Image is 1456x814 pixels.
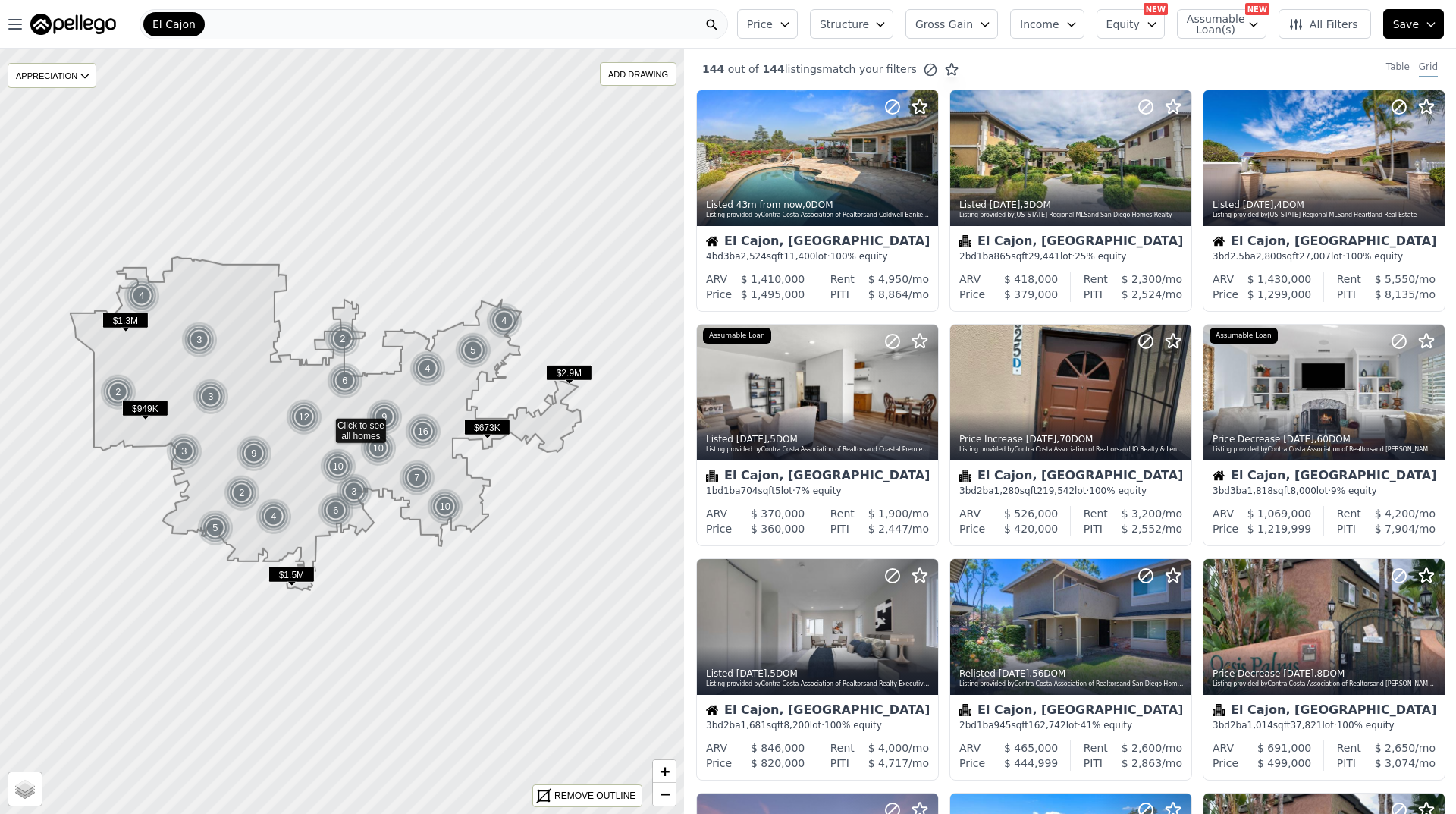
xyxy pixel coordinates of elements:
div: El Cajon, [GEOGRAPHIC_DATA] [959,470,1182,485]
span: 865 [994,251,1012,262]
div: /mo [1103,287,1182,302]
div: PITI [830,287,849,302]
span: $ 1,495,000 [741,288,805,300]
img: g1.png [197,510,234,546]
div: 7 [399,460,435,496]
div: 2 bd 1 ba sqft lot · 41% equity [959,719,1182,731]
img: g1.png [327,363,364,399]
div: Listing provided by Contra Costa Association of Realtors and IQ Realty & Lending [959,445,1184,454]
div: Grid [1419,61,1438,77]
div: 12 [286,399,322,435]
a: Price Increase [DATE],70DOMListing provided byContra Costa Association of Realtorsand IQ Realty &... [949,324,1191,546]
img: g1.png [455,332,492,369]
button: Price [737,9,798,39]
a: Listed [DATE],3DOMListing provided by[US_STATE] Regional MLSand San Diego Homes RealtyCondominium... [949,90,1191,312]
span: $ 3,074 [1375,757,1415,769]
div: NEW [1144,3,1168,15]
img: g1.png [320,448,357,485]
img: g1.png [124,278,161,314]
div: Price [706,287,732,302]
img: g1.png [236,435,273,472]
div: ARV [706,272,727,287]
div: Listed , 0 DOM [706,199,930,211]
img: g1.png [325,321,362,357]
div: /mo [849,756,929,771]
span: $ 379,000 [1004,288,1058,300]
div: ARV [959,272,981,287]
span: 5 [775,486,781,496]
span: 11,400 [783,251,815,262]
img: Pellego [30,14,116,35]
div: /mo [1108,272,1182,287]
span: 2,524 [741,251,767,262]
div: PITI [1337,287,1356,302]
div: Listing provided by Contra Costa Association of Realtors and [PERSON_NAME] & Company [1213,445,1437,454]
img: House [1213,470,1225,482]
a: Zoom out [653,783,676,806]
div: /mo [1356,521,1436,536]
div: /mo [1356,287,1436,302]
span: match your filters [822,61,917,77]
time: 2025-09-27 17:42 [990,200,1021,210]
div: 10 [320,448,356,485]
span: $ 691,000 [1257,742,1311,754]
span: 8,000 [1290,486,1316,496]
div: 3 [181,322,218,358]
div: Price Increase , 70 DOM [959,433,1184,445]
a: Price Decrease [DATE],8DOMListing provided byContra Costa Association of Realtorsand [PERSON_NAME... [1203,558,1444,781]
span: $ 5,550 [1375,273,1415,285]
div: Listed , 4 DOM [1213,199,1437,211]
a: Zoom in [653,760,676,783]
div: 2 bd 1 ba sqft lot · 25% equity [959,250,1182,262]
span: + [660,762,670,781]
div: Listing provided by Contra Costa Association of Realtors and [PERSON_NAME] Realty [1213,680,1437,689]
div: Listing provided by [US_STATE] Regional MLS and San Diego Homes Realty [959,211,1184,220]
span: Equity [1106,17,1140,32]
div: /mo [1103,521,1182,536]
time: 2025-09-26 00:58 [1026,434,1057,445]
img: g1.png [256,498,293,535]
img: g1.png [409,350,447,387]
div: Listing provided by Contra Costa Association of Realtors and San Diego Homes Realty [959,680,1184,689]
img: g1.png [318,492,355,529]
span: $ 465,000 [1004,742,1058,754]
a: Listed [DATE],5DOMListing provided byContra Costa Association of Realtorsand Realty Executives [P... [696,558,937,781]
span: $ 4,000 [868,742,908,754]
div: 3 bd 2 ba sqft lot · 100% equity [959,485,1182,497]
div: /mo [1356,756,1436,771]
span: $2.9M [546,365,592,381]
span: 162,742 [1028,720,1066,731]
span: $ 7,904 [1375,523,1415,535]
span: $673K [464,420,510,435]
div: 3 bd 2 ba sqft lot · 100% equity [706,719,929,731]
div: Listing provided by Contra Costa Association of Realtors and Coldwell Banker West [706,211,930,220]
span: $ 420,000 [1004,523,1058,535]
span: 29,441 [1028,251,1060,262]
span: $949K [122,401,168,416]
span: $ 2,524 [1122,288,1162,300]
div: /mo [855,506,929,521]
div: ARV [959,506,981,521]
div: 4 [256,498,292,535]
button: Gross Gain [905,9,998,39]
span: $ 8,135 [1375,288,1415,300]
span: All Filters [1288,17,1358,32]
div: ARV [959,740,981,756]
div: 3 bd 2 ba sqft lot · 100% equity [1213,719,1436,731]
div: Price [706,756,732,771]
button: Assumable Loan(s) [1177,9,1266,39]
div: ARV [1213,740,1234,756]
time: 2025-09-25 05:00 [999,668,1030,679]
button: Equity [1097,9,1165,39]
button: All Filters [1279,9,1371,39]
div: /mo [1108,740,1182,756]
span: 37,821 [1290,720,1322,731]
a: Layers [8,772,42,806]
span: $ 2,552 [1122,523,1162,535]
span: $ 2,650 [1375,742,1415,754]
div: PITI [830,756,849,771]
img: House [1213,235,1225,247]
div: PITI [1084,287,1103,302]
img: g1.png [286,399,323,435]
div: El Cajon, [GEOGRAPHIC_DATA] [1213,470,1436,485]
